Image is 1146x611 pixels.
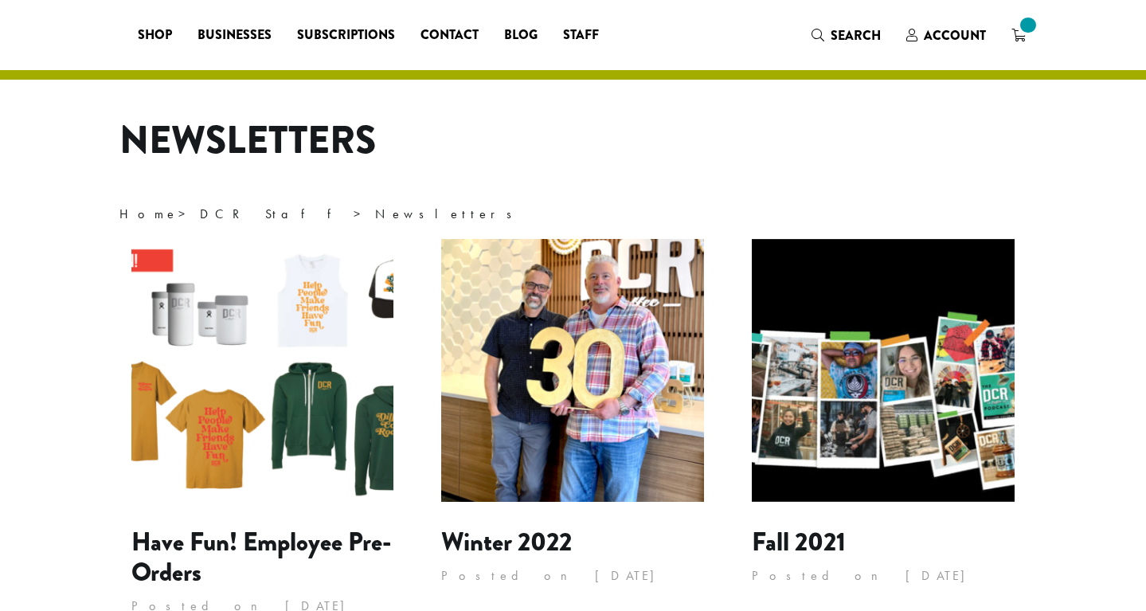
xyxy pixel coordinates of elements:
[799,22,894,49] a: Search
[752,239,1015,502] img: Fall 2021
[752,523,846,561] a: Fall 2021
[441,523,572,561] a: Winter 2022
[420,25,479,45] span: Contact
[441,564,704,588] p: Posted on [DATE]
[550,22,612,48] a: Staff
[752,564,1015,588] p: Posted on [DATE]
[119,206,178,222] a: Home
[504,25,538,45] span: Blog
[119,206,522,222] span: > >
[131,239,394,502] img: Have Fun! Employee Pre-Orders
[138,25,172,45] span: Shop
[198,25,272,45] span: Businesses
[297,25,395,45] span: Subscriptions
[563,25,599,45] span: Staff
[441,239,704,502] img: Winter 2022
[131,523,391,591] a: Have Fun! Employee Pre-Orders
[375,206,522,222] span: Newsletters
[200,206,354,222] a: DCR Staff
[125,22,185,48] a: Shop
[119,118,1027,164] h1: Newsletters
[831,26,881,45] span: Search
[924,26,986,45] span: Account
